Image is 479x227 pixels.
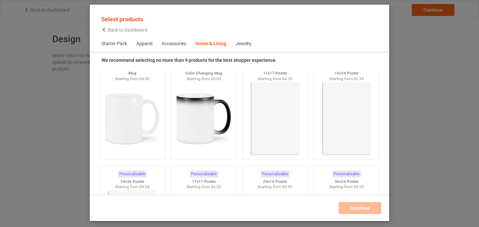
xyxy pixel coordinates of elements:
[136,41,152,47] div: Apparel
[245,81,305,156] img: regular.jpg
[317,81,376,156] img: regular.jpg
[118,170,147,177] div: Personalizable
[162,41,186,47] div: Accessories
[211,184,221,189] span: $4.20
[314,179,379,184] div: 36x24 Poster
[243,70,308,76] div: 11x17 Poster
[190,170,218,177] div: Personalizable
[354,76,364,81] span: $5.95
[97,36,132,52] span: Starter Pack
[100,184,165,190] div: Starting from
[171,70,236,76] div: Color Changing Mug
[314,184,379,190] div: Starting from
[354,184,364,189] span: $9.20
[100,70,165,76] div: Mug
[174,81,234,156] img: regular.jpg
[261,170,289,177] div: Personalizable
[101,16,143,23] span: Select products
[243,179,308,184] div: 24x16 Poster
[171,184,236,190] div: Starting from
[282,76,292,81] span: $4.20
[108,27,147,33] span: Back to Dashboard
[101,57,277,63] strong: We recommend selecting no more than 9 products for the best shopper experience.
[243,76,308,82] div: Starting from
[282,184,292,189] span: $5.95
[100,179,165,184] div: 24x36 Poster
[196,41,226,47] div: Home & Living
[103,81,162,156] img: regular.jpg
[211,76,221,81] span: $5.00
[171,76,236,82] div: Starting from
[314,76,379,82] div: Starting from
[139,76,150,81] span: $4.00
[139,184,150,189] span: $9.20
[314,70,379,76] div: 16x24 Poster
[332,170,361,177] div: Personalizable
[100,76,165,82] div: Starting from
[243,184,308,190] div: Starting from
[171,179,236,184] div: 17x11 Poster
[236,41,251,47] div: Jewelry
